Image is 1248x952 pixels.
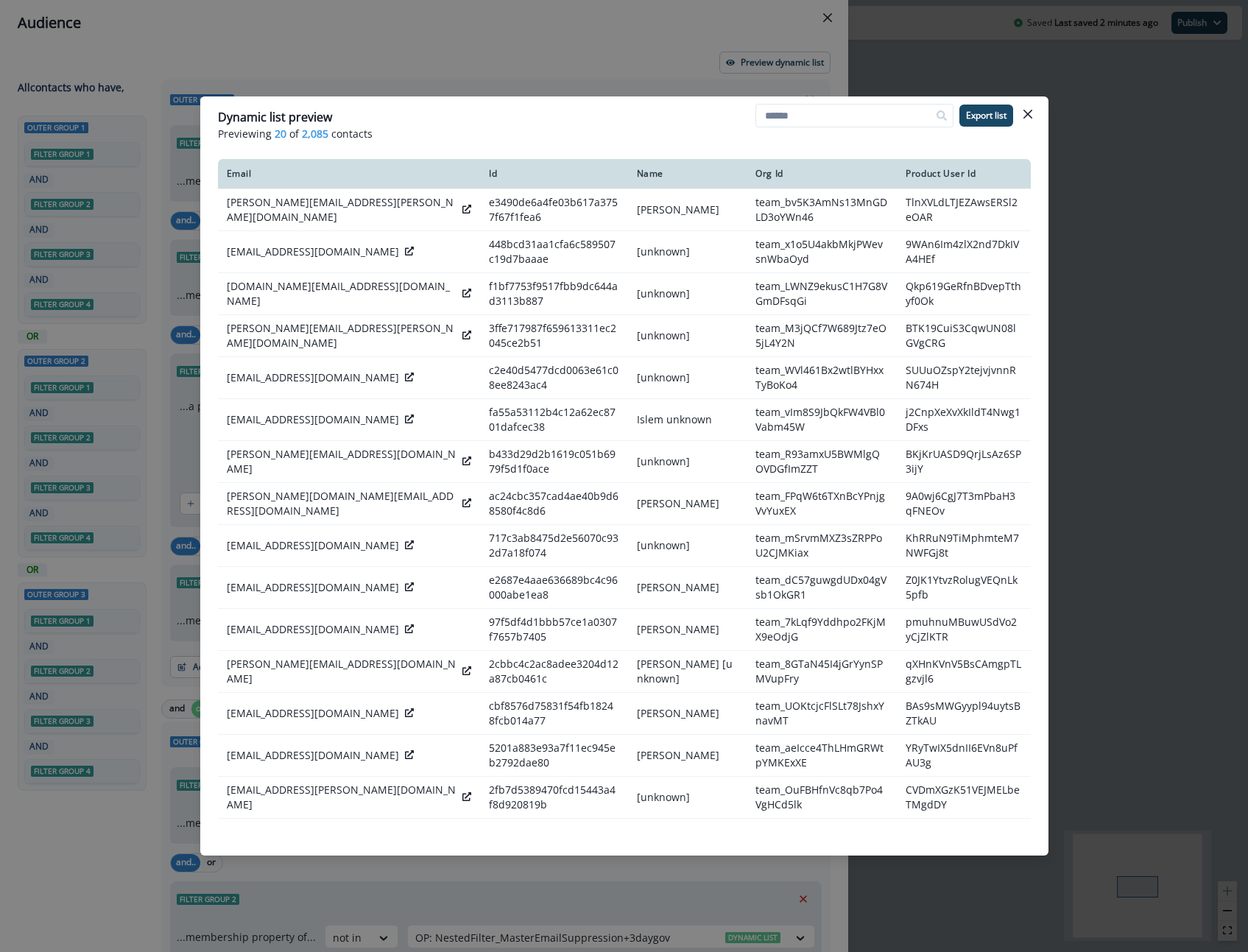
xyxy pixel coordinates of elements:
[227,321,457,350] p: [PERSON_NAME][EMAIL_ADDRESS][PERSON_NAME][DOMAIN_NAME]
[897,440,1030,482] td: BKjKrUASD9QrjLsAz6SP3ijY
[480,272,627,314] td: f1bf7753f9517fbb9dc644ad3113b887
[628,356,747,398] td: [unknown]
[480,398,627,440] td: fa55a53112b4c12a62ec8701dafcec38
[906,168,1021,180] div: Product User Id
[218,108,332,126] p: Dynamic list preview
[227,706,399,721] p: [EMAIL_ADDRESS][DOMAIN_NAME]
[747,818,897,860] td: team_CCrF7aE0Ll52WORJAtTtOugC
[480,650,627,692] td: 2cbbc4c2ac8adee3204d12a87cb0461c
[966,110,1006,121] p: Export list
[227,195,457,225] p: [PERSON_NAME][EMAIL_ADDRESS][PERSON_NAME][DOMAIN_NAME]
[747,272,897,314] td: team_LWNZ9ekusC1H7G8VGmDFsqGi
[227,447,457,476] p: [PERSON_NAME][EMAIL_ADDRESS][DOMAIN_NAME]
[897,734,1030,776] td: YRyTwIX5dnII6EVn8uPfAU3g
[897,272,1030,314] td: Qkp619GeRfnBDvepTthyf0Ok
[747,524,897,566] td: team_mSrvmMXZ3sZRPPoU2CJMKiax
[628,692,747,734] td: [PERSON_NAME]
[897,314,1030,356] td: BTK19CuiS3CqwUN08lGVgCRG
[628,272,747,314] td: [unknown]
[227,370,399,385] p: [EMAIL_ADDRESS][DOMAIN_NAME]
[227,279,457,308] p: [DOMAIN_NAME][EMAIL_ADDRESS][DOMAIN_NAME]
[747,482,897,524] td: team_FPqW6t6TXnBcYPnjgVvYuxEX
[747,608,897,650] td: team_7kLqf9Yddhpo2FKjMX9eOdjG
[480,230,627,272] td: 448bcd31aa1cfa6c589507c19d7baaae
[480,482,627,524] td: ac24cbc357cad4ae40b9d68580f4c8d6
[480,188,627,230] td: e3490de6a4fe03b617a3757f67f1fea6
[480,818,627,860] td: 67579518e6f78c58958a2b724ce2a2e1
[218,126,1031,141] p: Previewing of contacts
[747,230,897,272] td: team_x1o5U4akbMkjPWevsnWbaOyd
[897,692,1030,734] td: BAs9sMWGyypl94uytsBZTkAU
[628,398,747,440] td: Islem unknown
[628,314,747,356] td: [unknown]
[897,230,1030,272] td: 9WAn6Im4zlX2nd7DkIVA4HEf
[227,412,399,427] p: [EMAIL_ADDRESS][DOMAIN_NAME]
[227,657,457,686] p: [PERSON_NAME][EMAIL_ADDRESS][DOMAIN_NAME]
[747,692,897,734] td: team_UOKtcjcFlSLt78JshxYnavMT
[628,608,747,650] td: [PERSON_NAME]
[302,126,328,141] span: 2,085
[480,608,627,650] td: 97f5df4d1bbb57ce1a0307f7657b7405
[227,783,457,812] p: [EMAIL_ADDRESS][PERSON_NAME][DOMAIN_NAME]
[747,356,897,398] td: team_WVl461Bx2wtlBYHxxTyBoKo4
[480,440,627,482] td: b433d29d2b1619c051b6979f5d1f0ace
[747,650,897,692] td: team_8GTaN45I4jGrYynSPMVupFry
[897,188,1030,230] td: TlnXVLdLTJEZAwsERSl2eOAR
[227,168,472,180] div: Email
[480,566,627,608] td: e2687e4aae636689bc4c96000abe1ea8
[227,489,457,518] p: [PERSON_NAME][DOMAIN_NAME][EMAIL_ADDRESS][DOMAIN_NAME]
[747,398,897,440] td: team_vIm8S9JbQkFW4VBl0Vabm45W
[227,580,399,595] p: [EMAIL_ADDRESS][DOMAIN_NAME]
[628,776,747,818] td: [unknown]
[489,168,618,180] div: Id
[628,650,747,692] td: [PERSON_NAME] [unknown]
[897,398,1030,440] td: j2CnpXeXvXkIldT4Nwg1DFxs
[480,314,627,356] td: 3ffe717987f659613311ec2045ce2b51
[480,524,627,566] td: 717c3ab8475d2e56070c932d7a18f074
[755,168,888,180] div: Org Id
[747,566,897,608] td: team_dC57guwgdUDx04gVsb1OkGR1
[628,188,747,230] td: [PERSON_NAME]
[747,188,897,230] td: team_bv5K3AmNs13MnGDLD3oYWn46
[628,230,747,272] td: [unknown]
[628,818,747,860] td: [unknown]
[628,566,747,608] td: [PERSON_NAME]
[480,692,627,734] td: cbf8576d75831f54fb18248fcb014a77
[897,524,1030,566] td: KhRRuN9TiMphmteM7NWFGj8t
[959,105,1013,127] button: Export list
[1016,102,1040,126] button: Close
[628,734,747,776] td: [PERSON_NAME]
[747,776,897,818] td: team_OuFBHfnVc8qb7Po4VgHCd5lk
[897,818,1030,860] td: tEe9jrBgU80xfzSOnyzP2V6F
[897,650,1030,692] td: qXHnKVnV5BsCAmgpTLgzvjl6
[897,608,1030,650] td: pmuhnuMBuwUSdVo2yCjZlKTR
[628,482,747,524] td: [PERSON_NAME]
[747,314,897,356] td: team_M3jQCf7W689Jtz7eO5jL4Y2N
[747,440,897,482] td: team_R93amxU5BWMlgQOVDGfImZZT
[227,748,399,763] p: [EMAIL_ADDRESS][DOMAIN_NAME]
[897,566,1030,608] td: Z0JK1YtvzRolugVEQnLk5pfb
[480,776,627,818] td: 2fb7d5389470fcd15443a4f8d920819b
[480,734,627,776] td: 5201a883e93a7f11ec945eb2792dae80
[227,622,399,637] p: [EMAIL_ADDRESS][DOMAIN_NAME]
[637,168,738,180] div: Name
[897,776,1030,818] td: CVDmXGzK51VEJMELbeTMgdDY
[628,524,747,566] td: [unknown]
[227,538,399,553] p: [EMAIL_ADDRESS][DOMAIN_NAME]
[480,356,627,398] td: c2e40d5477dcd0063e61c08ee8243ac4
[897,482,1030,524] td: 9A0wj6CgJ7T3mPbaH3qFNEOv
[227,244,399,259] p: [EMAIL_ADDRESS][DOMAIN_NAME]
[628,440,747,482] td: [unknown]
[747,734,897,776] td: team_aeIcce4ThLHmGRWtpYMKExXE
[275,126,286,141] span: 20
[897,356,1030,398] td: SUUuOZspY2tejvjvnnRN674H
